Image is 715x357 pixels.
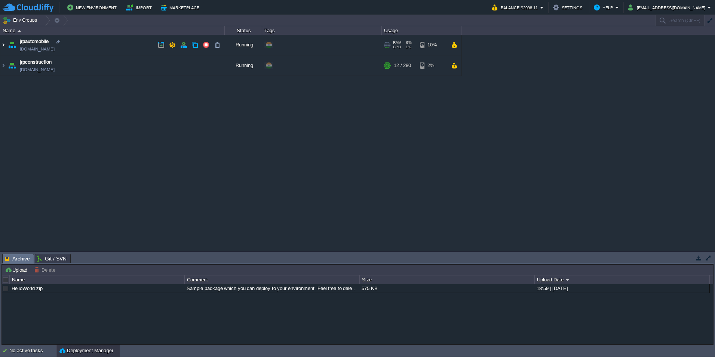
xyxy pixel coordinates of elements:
[3,15,40,25] button: Env Groups
[3,3,53,12] img: CloudJiffy
[12,286,43,291] a: HelloWorld.zip
[20,45,55,53] a: [DOMAIN_NAME]
[225,55,262,76] div: Running
[225,35,262,55] div: Running
[628,3,708,12] button: [EMAIL_ADDRESS][DOMAIN_NAME]
[225,26,262,35] div: Status
[126,3,154,12] button: Import
[59,347,113,354] button: Deployment Manager
[420,55,444,76] div: 2%
[1,26,224,35] div: Name
[10,275,184,284] div: Name
[393,45,401,49] span: CPU
[67,3,119,12] button: New Environment
[360,284,534,293] div: 575 KB
[5,254,30,263] span: Archive
[9,345,56,357] div: No active tasks
[161,3,202,12] button: Marketplace
[20,38,49,45] a: jrpautomobile
[263,26,381,35] div: Tags
[20,66,55,73] a: [DOMAIN_NAME]
[185,275,359,284] div: Comment
[7,55,17,76] img: AMDAwAAAACH5BAEAAAAALAAAAAABAAEAAAICRAEAOw==
[7,35,17,55] img: AMDAwAAAACH5BAEAAAAALAAAAAABAAEAAAICRAEAOw==
[553,3,584,12] button: Settings
[393,40,401,45] span: RAM
[535,275,709,284] div: Upload Date
[420,35,444,55] div: 10%
[18,30,21,32] img: AMDAwAAAACH5BAEAAAAALAAAAAABAAEAAAICRAEAOw==
[594,3,615,12] button: Help
[5,266,30,273] button: Upload
[404,45,411,49] span: 1%
[360,275,534,284] div: Size
[20,58,52,66] a: jrpconstruction
[37,254,67,263] span: Git / SVN
[0,35,6,55] img: AMDAwAAAACH5BAEAAAAALAAAAAABAAEAAAICRAEAOw==
[492,3,540,12] button: Balance ₹2998.11
[394,55,411,76] div: 12 / 280
[34,266,58,273] button: Delete
[535,284,709,293] div: 18:59 | [DATE]
[0,55,6,76] img: AMDAwAAAACH5BAEAAAAALAAAAAABAAEAAAICRAEAOw==
[185,284,359,293] div: Sample package which you can deploy to your environment. Feel free to delete and upload a package...
[404,40,412,45] span: 9%
[382,26,461,35] div: Usage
